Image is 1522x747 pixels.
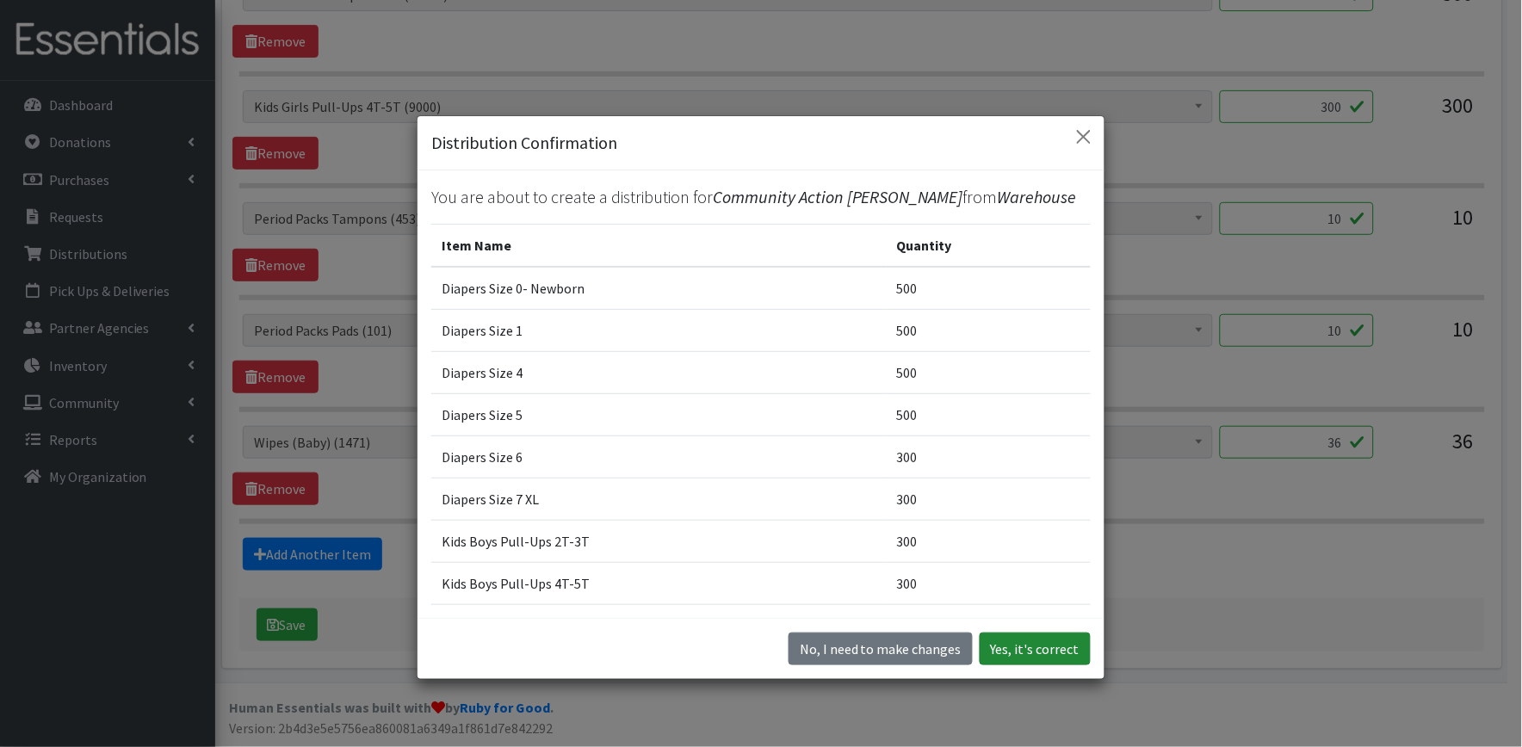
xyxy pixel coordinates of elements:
th: Quantity [887,224,1091,267]
td: 300 [887,478,1091,520]
p: You are about to create a distribution for from [431,184,1091,210]
td: Diapers Size 0- Newborn [431,267,887,310]
td: 300 [887,604,1091,646]
td: 300 [887,562,1091,604]
td: 500 [887,393,1091,435]
td: Diapers Size 5 [431,393,887,435]
span: Community Action [PERSON_NAME] [713,186,963,207]
td: Kids Boys Pull-Ups 2T-3T [431,520,887,562]
span: Warehouse [998,186,1077,207]
td: 500 [887,309,1091,351]
h5: Distribution Confirmation [431,130,617,156]
td: 500 [887,351,1091,393]
th: Item Name [431,224,887,267]
td: Diapers Size 6 [431,435,887,478]
button: Close [1070,123,1098,151]
td: Diapers Size 1 [431,309,887,351]
td: Diapers Size 4 [431,351,887,393]
td: Kids Girls Pull-Ups 2T-3T [431,604,887,646]
td: Diapers Size 7 XL [431,478,887,520]
button: Yes, it's correct [980,633,1091,665]
td: Kids Boys Pull-Ups 4T-5T [431,562,887,604]
td: 300 [887,435,1091,478]
button: No I need to make changes [789,633,973,665]
td: 300 [887,520,1091,562]
td: 500 [887,267,1091,310]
